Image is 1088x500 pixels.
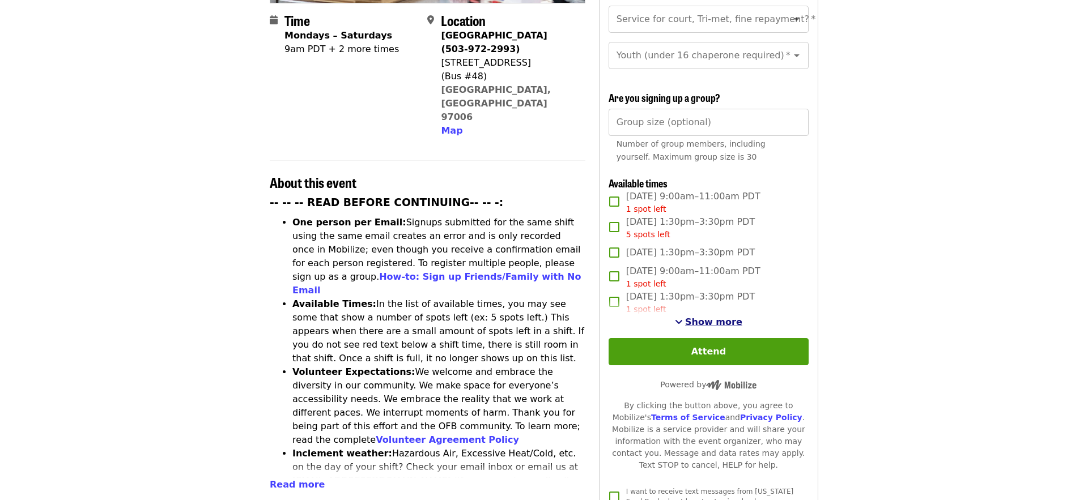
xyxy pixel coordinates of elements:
span: 1 spot left [626,279,666,288]
button: See more timeslots [675,315,742,329]
span: Read more [270,479,325,490]
span: [DATE] 1:30pm–3:30pm PDT [626,215,755,241]
div: [STREET_ADDRESS] [441,56,576,70]
a: [GEOGRAPHIC_DATA], [GEOGRAPHIC_DATA] 97006 [441,84,551,122]
div: (Bus #48) [441,70,576,83]
strong: [GEOGRAPHIC_DATA] (503-972-2993) [441,30,547,54]
span: Powered by [660,380,756,389]
span: [DATE] 1:30pm–3:30pm PDT [626,290,755,315]
strong: Available Times: [292,298,376,309]
span: About this event [270,172,356,192]
span: Number of group members, including yourself. Maximum group size is 30 [617,139,766,161]
li: In the list of available times, you may see some that show a number of spots left (ex: 5 spots le... [292,297,585,365]
span: [DATE] 9:00am–11:00am PDT [626,190,760,215]
div: By clicking the button above, you agree to Mobilize's and . Mobilize is a service provider and wi... [609,400,809,471]
span: Time [284,10,310,30]
button: Open [789,11,805,27]
a: How-to: Sign up Friends/Family with No Email [292,271,581,296]
button: Map [441,124,462,138]
a: Volunteer Agreement Policy [376,434,519,445]
i: calendar icon [270,15,278,25]
a: Terms of Service [651,413,725,422]
strong: One person per Email: [292,217,406,228]
span: 1 spot left [626,305,666,314]
strong: -- -- -- READ BEFORE CONTINUING-- -- -: [270,196,503,208]
div: 9am PDT + 2 more times [284,42,399,56]
span: [DATE] 9:00am–11:00am PDT [626,264,760,290]
span: Are you signing up a group? [609,90,720,105]
strong: Volunteer Expectations: [292,366,415,377]
strong: Mondays – Saturdays [284,30,392,41]
span: 1 spot left [626,204,666,213]
span: 5 spots left [626,230,670,239]
span: [DATE] 1:30pm–3:30pm PDT [626,246,755,259]
i: map-marker-alt icon [427,15,434,25]
span: Available times [609,176,668,190]
li: Signups submitted for the same shift using the same email creates an error and is only recorded o... [292,216,585,297]
button: Attend [609,338,809,365]
button: Read more [270,478,325,492]
input: [object Object] [609,109,809,136]
span: Location [441,10,486,30]
button: Open [789,48,805,63]
strong: Inclement weather: [292,448,392,459]
span: Show more [685,317,742,327]
img: Powered by Mobilize [706,380,756,390]
a: Privacy Policy [740,413,802,422]
span: Map [441,125,462,136]
li: We welcome and embrace the diversity in our community. We make space for everyone’s accessibility... [292,365,585,447]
